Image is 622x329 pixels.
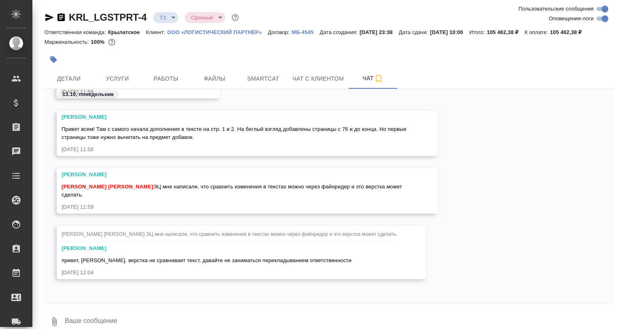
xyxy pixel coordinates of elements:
[487,29,524,35] p: 105 462,38 ₽
[360,29,399,35] p: [DATE] 23:38
[91,39,107,45] p: 100%
[45,51,62,68] button: Добавить тэг
[185,12,225,23] div: ТЗ
[62,244,398,252] div: [PERSON_NAME]
[62,126,408,140] span: Привет всем! Там с самого начала дополнения в тексте на стр. 1 и 2. На беглый взгляд добавлены ст...
[107,37,117,47] button: 0.00 RUB;
[268,29,292,35] p: Договор:
[244,74,283,84] span: Smartcat
[108,184,153,190] span: [PERSON_NAME]
[62,269,398,277] div: [DATE] 12:04
[146,29,167,35] p: Клиент:
[49,74,88,84] span: Детали
[549,15,594,23] span: Оповещения-логи
[69,12,147,23] a: KRL_LGSTPRT-4
[62,145,409,154] div: [DATE] 11:58
[62,203,409,211] div: [DATE] 11:59
[45,39,91,45] p: Маржинальность:
[167,28,268,35] a: ООО «ЛОГИСТИЧЕСКИЙ ПАРТНЁР»
[399,29,430,35] p: Дата сдачи:
[167,29,268,35] p: ООО «ЛОГИСТИЧЕСКИЙ ПАРТНЁР»
[195,74,234,84] span: Файлы
[108,29,146,35] p: Крылатское
[550,29,588,35] p: 105 462,38 ₽
[292,29,320,35] p: МБ-4545
[147,74,185,84] span: Работы
[45,29,108,35] p: Ответственная команда:
[230,12,241,23] button: Доп статусы указывают на важность/срочность заказа
[189,14,215,21] button: Срочный
[56,13,66,22] button: Скопировать ссылку
[98,74,137,84] span: Услуги
[157,14,168,21] button: ТЗ
[153,12,178,23] div: ТЗ
[518,5,594,13] span: Пользовательские сообщения
[62,184,404,198] span: ЭЦ мне написали, что сравнить изменения в текстах можно через файнридер и это верстка может сделать.
[62,171,409,179] div: [PERSON_NAME]
[524,29,550,35] p: К оплате:
[374,74,383,83] svg: Подписаться
[292,28,320,35] a: МБ-4545
[45,13,54,22] button: Скопировать ссылку для ЯМессенджера
[430,29,469,35] p: [DATE] 10:00
[320,29,360,35] p: Дата создания:
[62,113,409,121] div: [PERSON_NAME]
[469,29,487,35] p: Итого:
[354,73,392,83] span: Чат
[62,90,114,98] p: 13.10, понедельник
[62,257,351,263] span: привет, [PERSON_NAME]. верстка не сравнивает текст, давайте не заниматься перекладыванием ответст...
[292,74,344,84] span: Чат с клиентом
[62,184,107,190] span: [PERSON_NAME]
[62,231,398,237] span: [PERSON_NAME] [PERSON_NAME] ЭЦ мне написали, что сравнить изменения в текстах можно через файнрид...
